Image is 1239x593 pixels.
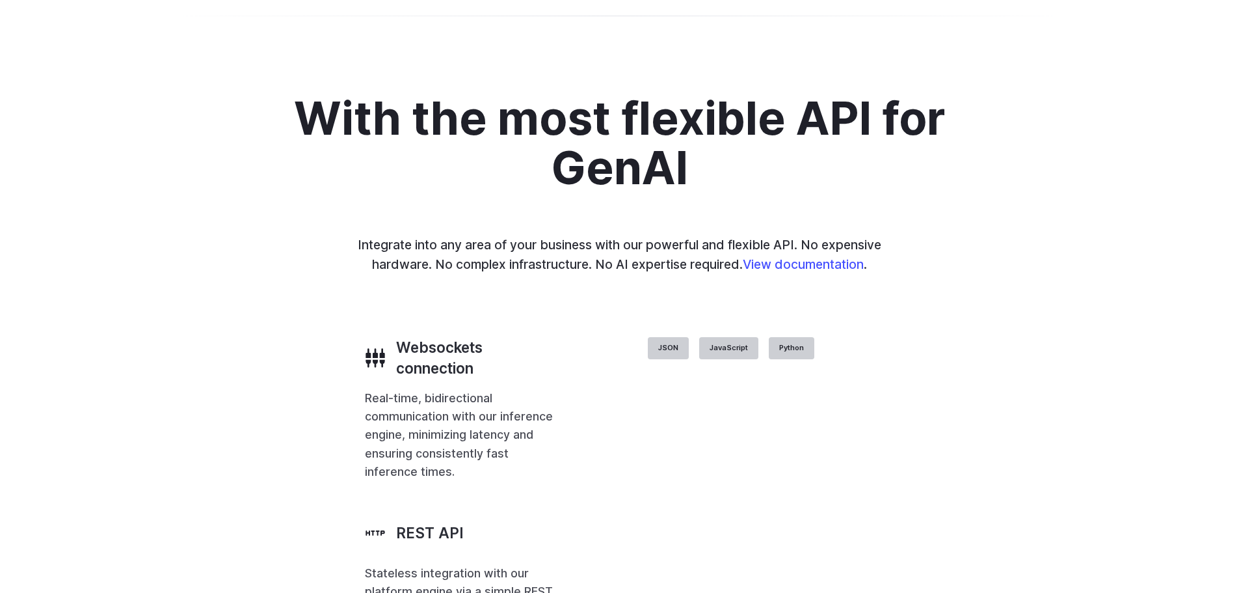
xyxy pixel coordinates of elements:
[396,337,556,379] h3: Websockets connection
[648,337,689,359] label: JSON
[258,94,982,193] h2: With the most flexible API for GenAI
[743,256,864,272] a: View documentation
[396,523,464,544] h3: REST API
[769,337,814,359] label: Python
[699,337,758,359] label: JavaScript
[365,389,556,481] p: Real-time, bidirectional communication with our inference engine, minimizing latency and ensuring...
[349,235,890,275] p: Integrate into any area of your business with our powerful and flexible API. No expensive hardwar...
